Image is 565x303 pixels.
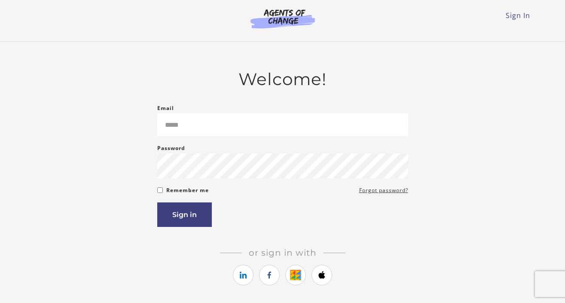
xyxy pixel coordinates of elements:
[157,69,408,89] h2: Welcome!
[157,202,212,227] button: Sign in
[166,185,209,196] label: Remember me
[233,265,253,285] a: https://courses.thinkific.com/users/auth/linkedin?ss%5Breferral%5D=&ss%5Buser_return_to%5D=https%...
[506,11,530,20] a: Sign In
[312,265,332,285] a: https://courses.thinkific.com/users/auth/apple?ss%5Breferral%5D=&ss%5Buser_return_to%5D=https%3A%...
[285,265,306,285] a: https://courses.thinkific.com/users/auth/google?ss%5Breferral%5D=&ss%5Buser_return_to%5D=https%3A...
[157,143,185,153] label: Password
[242,248,324,258] span: Or sign in with
[157,103,174,113] label: Email
[359,185,408,196] a: Forgot password?
[259,265,280,285] a: https://courses.thinkific.com/users/auth/facebook?ss%5Breferral%5D=&ss%5Buser_return_to%5D=https%...
[241,9,324,28] img: Agents of Change Logo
